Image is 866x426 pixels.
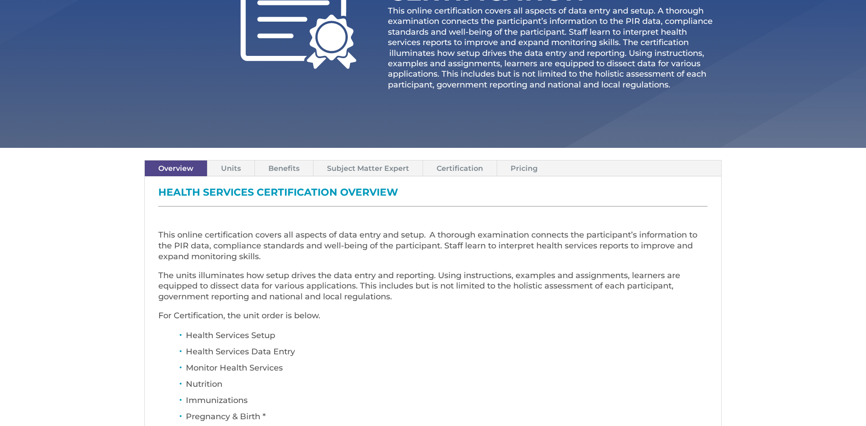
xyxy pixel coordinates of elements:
p: For Certification, the unit order is below. [158,311,708,330]
p: This online certification covers all aspects of data entry and setup. A thorough examination conn... [158,230,708,270]
li: Monitor Health Services [186,362,708,378]
a: Certification [423,160,497,176]
li: Health Services Data Entry [186,346,708,362]
a: Units [207,160,254,176]
p: The units illuminates how setup drives the data entry and reporting. Using instructions, examples... [158,270,708,311]
li: Health Services Setup [186,330,708,346]
a: Overview [145,160,207,176]
a: Pricing [497,160,551,176]
h3: Health Services Certification Overview [158,188,708,202]
span: This online certification covers all aspects of data entry and setup. A thorough examination conn... [388,6,713,90]
li: Immunizations [186,394,708,411]
a: Benefits [255,160,313,176]
a: Subject Matter Expert [313,160,423,176]
li: Nutrition [186,378,708,394]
